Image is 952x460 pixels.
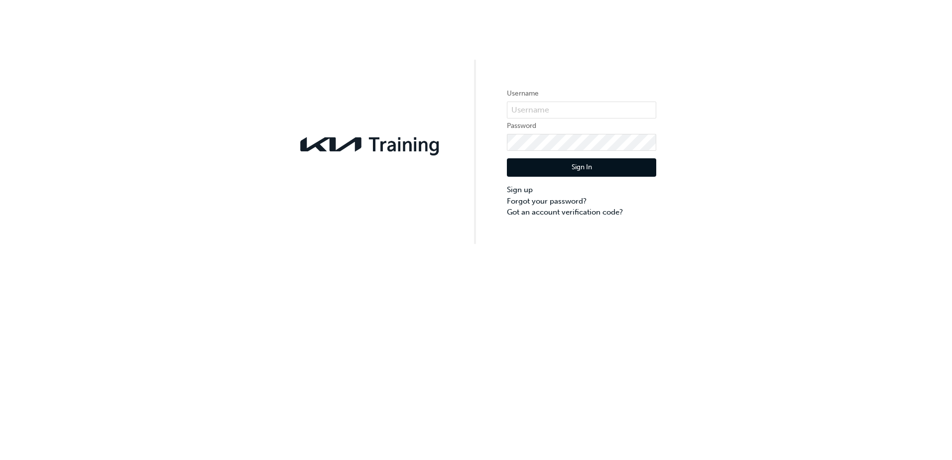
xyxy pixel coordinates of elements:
a: Forgot your password? [507,196,656,207]
button: Sign In [507,158,656,177]
input: Username [507,102,656,118]
label: Username [507,88,656,100]
a: Sign up [507,184,656,196]
img: kia-training [296,131,445,158]
a: Got an account verification code? [507,207,656,218]
label: Password [507,120,656,132]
